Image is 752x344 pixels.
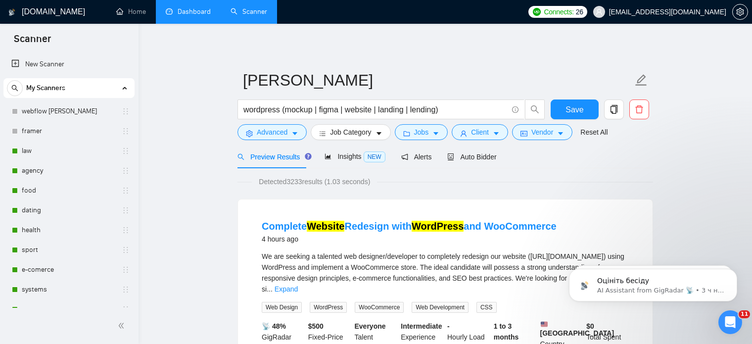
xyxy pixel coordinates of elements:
a: CompleteWebsiteRedesign withWordPressand WooCommerce [262,221,557,232]
span: search [7,85,22,92]
button: idcardVendorcaret-down [512,124,572,140]
a: app [22,299,116,319]
a: health [22,220,116,240]
a: Reset All [580,127,608,138]
input: Scanner name... [243,68,633,93]
a: systems [22,280,116,299]
span: idcard [520,130,527,137]
button: barsJob Categorycaret-down [311,124,390,140]
span: My Scanners [26,78,65,98]
span: ... [267,285,273,293]
iframe: Intercom notifications сообщение [554,248,752,317]
img: 🇺🇸 [541,321,548,328]
span: holder [122,147,130,155]
span: 26 [576,6,583,17]
span: Jobs [414,127,429,138]
span: caret-down [557,130,564,137]
span: holder [122,127,130,135]
b: $ 500 [308,322,324,330]
span: holder [122,206,130,214]
span: holder [122,286,130,294]
span: Web Design [262,302,302,313]
div: 4 hours ago [262,233,557,245]
img: upwork-logo.png [533,8,541,16]
span: caret-down [493,130,500,137]
span: holder [122,305,130,313]
b: - [447,322,450,330]
button: delete [629,99,649,119]
span: Client [471,127,489,138]
b: Everyone [355,322,386,330]
a: homeHome [116,7,146,16]
span: Vendor [531,127,553,138]
span: notification [401,153,408,160]
span: CSS [476,302,497,313]
span: caret-down [376,130,382,137]
span: delete [630,105,649,114]
span: holder [122,167,130,175]
span: Detected 3233 results (1.03 seconds) [252,176,377,187]
span: We are seeking a talented web designer/developer to completely redesign our website ([URL][DOMAIN... [262,252,624,293]
span: setting [246,130,253,137]
span: WooCommerce [355,302,404,313]
span: caret-down [291,130,298,137]
a: e-comerce [22,260,116,280]
span: Insights [325,152,385,160]
span: Auto Bidder [447,153,496,161]
span: search [525,105,544,114]
span: robot [447,153,454,160]
li: New Scanner [3,54,135,74]
button: settingAdvancedcaret-down [237,124,307,140]
button: Save [551,99,599,119]
span: double-left [118,321,128,331]
span: Job Category [330,127,371,138]
button: folderJobscaret-down [395,124,448,140]
span: Connects: [544,6,573,17]
span: holder [122,187,130,195]
span: search [237,153,244,160]
span: info-circle [512,106,518,113]
span: holder [122,246,130,254]
a: Expand [275,285,298,293]
b: 1 to 3 months [494,322,519,341]
span: Preview Results [237,153,309,161]
span: Alerts [401,153,432,161]
a: sport [22,240,116,260]
a: setting [732,8,748,16]
b: $ 0 [586,322,594,330]
mark: WordPress [412,221,464,232]
input: Search Freelance Jobs... [243,103,508,116]
b: 📡 48% [262,322,286,330]
span: caret-down [432,130,439,137]
a: webflow [PERSON_NAME] [22,101,116,121]
a: dating [22,200,116,220]
span: edit [635,74,648,87]
b: [GEOGRAPHIC_DATA] [540,321,614,337]
button: copy [604,99,624,119]
span: Web Development [412,302,469,313]
span: user [460,130,467,137]
span: holder [122,107,130,115]
button: search [7,80,23,96]
a: searchScanner [231,7,267,16]
button: setting [732,4,748,20]
button: search [525,99,545,119]
span: folder [403,130,410,137]
a: agency [22,161,116,181]
a: food [22,181,116,200]
a: framer [22,121,116,141]
b: Intermediate [401,322,442,330]
span: WordPress [310,302,347,313]
div: We are seeking a talented web designer/developer to completely redesign our website (https://ek-t... [262,251,629,295]
img: logo [8,4,15,20]
span: holder [122,226,130,234]
button: userClientcaret-down [452,124,508,140]
span: user [596,8,603,15]
span: setting [733,8,748,16]
div: Tooltip anchor [304,152,313,161]
span: Scanner [6,32,59,52]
